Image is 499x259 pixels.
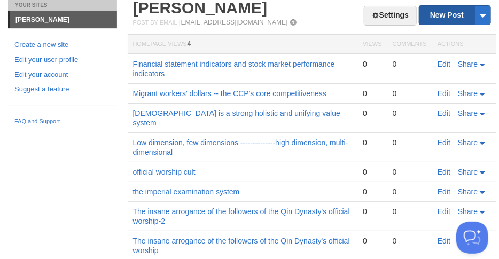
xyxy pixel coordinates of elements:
a: Edit your account [14,69,111,81]
span: Share [458,60,478,68]
a: Settings [364,6,417,26]
a: Low dimension, few dimensions --------------high dimension, multi-dimensional [133,138,348,156]
a: The insane arrogance of the followers of the Qin Dynasty's official worship-2 [133,207,350,225]
div: 0 [393,187,427,197]
span: Share [458,187,478,196]
div: 0 [363,187,381,197]
a: Suggest a feature [14,84,111,95]
span: Share [458,168,478,176]
a: Edit [438,89,450,98]
span: Share [458,89,478,98]
th: Actions [432,35,496,54]
div: 0 [393,89,427,98]
div: 0 [363,108,381,118]
div: 0 [363,138,381,147]
a: Migrant workers' dollars -- the CCP's core competitiveness [133,89,326,98]
iframe: Help Scout Beacon - Open [456,222,488,254]
div: 0 [363,89,381,98]
a: Edit [438,168,450,176]
div: 0 [363,167,381,177]
div: 0 [363,207,381,216]
th: Views [357,35,387,54]
a: Edit [438,60,450,68]
div: 0 [393,236,427,246]
a: Edit [438,187,450,196]
a: [DEMOGRAPHIC_DATA] is a strong holistic and unifying value system [133,109,341,127]
div: 0 [393,59,427,69]
span: Share [458,109,478,117]
div: 0 [363,236,381,246]
div: 0 [393,167,427,177]
a: the imperial examination system [133,187,240,196]
a: Edit [438,237,450,245]
span: Post by Email [133,19,177,26]
a: official worship cult [133,168,196,176]
span: Share [458,207,478,216]
a: Edit [438,138,450,147]
a: Edit [438,207,450,216]
a: New Post [419,6,490,25]
div: 0 [393,207,427,216]
a: Edit your user profile [14,54,111,66]
div: 0 [363,59,381,69]
a: Create a new site [14,40,111,51]
a: Financial statement indicators and stock market performance indicators [133,60,335,78]
div: 0 [393,108,427,118]
a: Edit [438,109,450,117]
span: 4 [188,40,191,48]
th: Comments [387,35,432,54]
th: Homepage Views [128,35,358,54]
span: Share [458,138,478,147]
div: 0 [393,138,427,147]
a: [EMAIL_ADDRESS][DOMAIN_NAME] [179,19,287,26]
a: FAQ and Support [14,117,111,127]
a: [PERSON_NAME] [10,11,117,28]
a: The insane arrogance of the followers of the Qin Dynasty's official worship [133,237,350,255]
